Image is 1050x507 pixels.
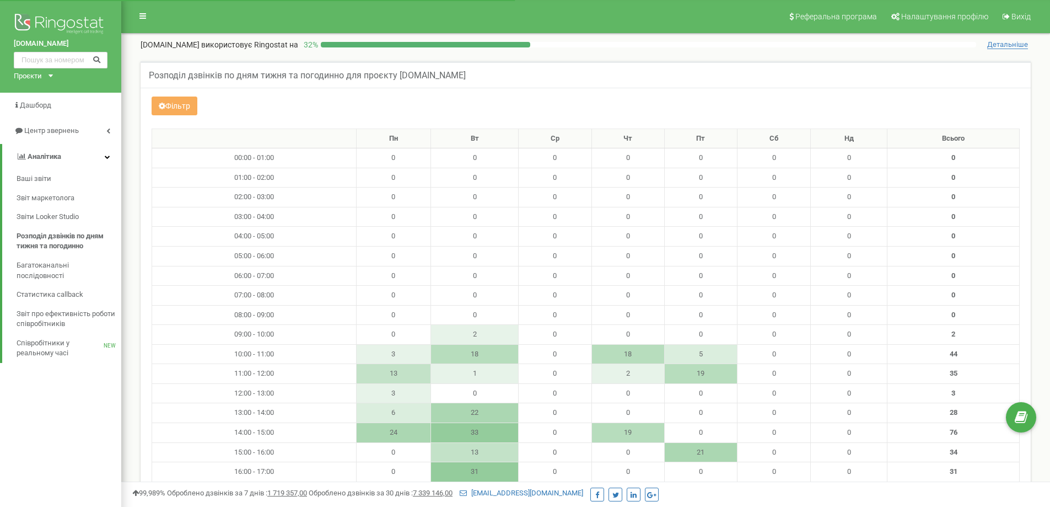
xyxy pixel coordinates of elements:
[431,442,519,462] td: 13
[431,305,519,325] td: 0
[987,40,1028,49] span: Детальніше
[951,193,955,201] strong: 0
[951,232,955,240] strong: 0
[737,364,811,384] td: 0
[201,40,298,49] span: використовує Ringostat на
[17,169,121,189] a: Ваші звіти
[356,168,431,188] td: 0
[811,305,887,325] td: 0
[14,39,107,49] a: [DOMAIN_NAME]
[951,212,955,221] strong: 0
[591,207,664,227] td: 0
[152,188,357,207] td: 02:00 - 03:00
[664,148,737,168] td: 0
[811,266,887,286] td: 0
[431,423,519,443] td: 33
[737,423,811,443] td: 0
[811,383,887,403] td: 0
[951,173,955,182] strong: 0
[591,325,664,345] td: 0
[14,52,107,68] input: Пошук за номером
[664,462,737,482] td: 0
[737,325,811,345] td: 0
[431,129,519,148] th: Вт
[950,467,957,476] strong: 31
[356,266,431,286] td: 0
[519,246,592,266] td: 0
[17,338,104,359] span: Співробітники у реальному часі
[737,462,811,482] td: 0
[17,193,74,204] span: Звіт маркетолога
[519,383,592,403] td: 0
[152,97,197,115] button: Фільтр
[811,423,887,443] td: 0
[664,364,737,384] td: 19
[811,286,887,306] td: 0
[664,246,737,266] td: 0
[152,207,357,227] td: 03:00 - 04:00
[591,423,664,443] td: 19
[591,344,664,364] td: 18
[17,189,121,208] a: Звіт маркетолога
[152,246,357,266] td: 05:00 - 06:00
[298,39,321,50] p: 32 %
[811,442,887,462] td: 0
[811,325,887,345] td: 0
[152,168,357,188] td: 01:00 - 02:00
[519,188,592,207] td: 0
[737,148,811,168] td: 0
[431,364,519,384] td: 1
[737,442,811,462] td: 0
[951,389,955,397] strong: 3
[591,403,664,423] td: 0
[17,212,79,222] span: Звіти Looker Studio
[14,11,107,39] img: Ringostat logo
[664,325,737,345] td: 0
[17,207,121,227] a: Звіти Looker Studio
[152,286,357,306] td: 07:00 - 08:00
[737,305,811,325] td: 0
[737,227,811,247] td: 0
[951,311,955,319] strong: 0
[950,350,957,358] strong: 44
[519,423,592,443] td: 0
[132,489,165,497] span: 99,989%
[20,101,51,109] span: Дашборд
[356,188,431,207] td: 0
[17,334,121,363] a: Співробітники у реальному часіNEW
[356,364,431,384] td: 13
[591,305,664,325] td: 0
[267,489,307,497] u: 1 719 357,00
[519,364,592,384] td: 0
[431,188,519,207] td: 0
[431,325,519,345] td: 2
[664,344,737,364] td: 5
[356,286,431,306] td: 0
[664,129,737,148] th: Пт
[811,227,887,247] td: 0
[431,344,519,364] td: 18
[309,489,453,497] span: Оброблено дзвінків за 30 днів :
[591,129,664,148] th: Чт
[811,364,887,384] td: 0
[811,246,887,266] td: 0
[356,207,431,227] td: 0
[737,266,811,286] td: 0
[356,462,431,482] td: 0
[152,442,357,462] td: 15:00 - 16:00
[141,39,298,50] p: [DOMAIN_NAME]
[737,286,811,306] td: 0
[519,286,592,306] td: 0
[431,207,519,227] td: 0
[152,364,357,384] td: 11:00 - 12:00
[737,383,811,403] td: 0
[431,383,519,403] td: 0
[591,168,664,188] td: 0
[951,330,955,338] strong: 2
[901,12,988,21] span: Налаштування профілю
[17,305,121,334] a: Звіт про ефективність роботи співробітників
[152,305,357,325] td: 08:00 - 09:00
[17,256,121,285] a: Багатоканальні послідовності
[591,148,664,168] td: 0
[356,403,431,423] td: 6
